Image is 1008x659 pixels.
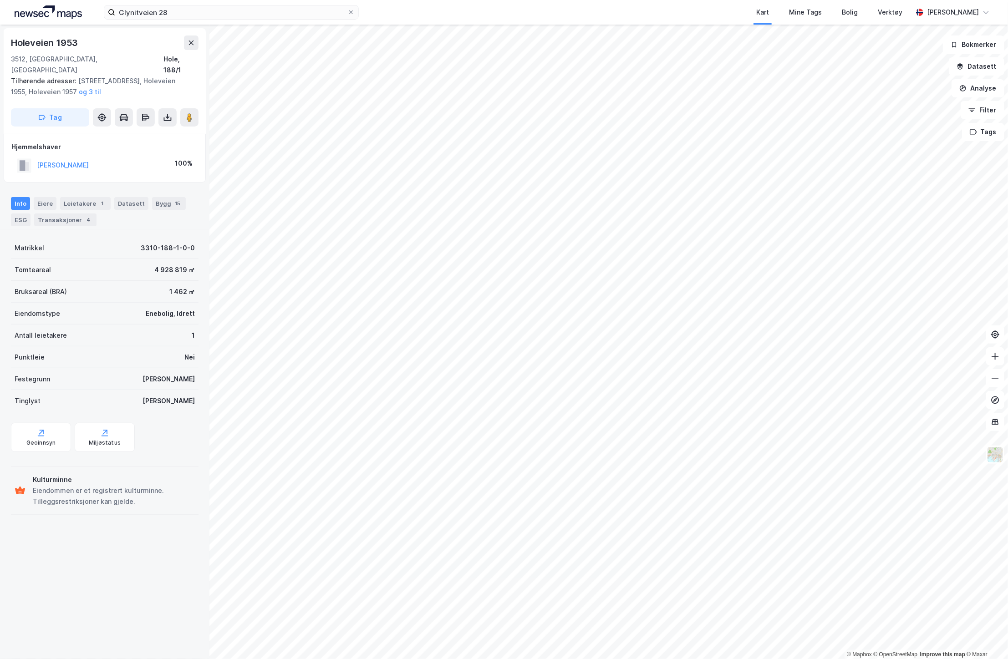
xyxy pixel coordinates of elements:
div: Festegrunn [15,374,50,385]
div: Miljøstatus [89,439,121,446]
div: Hole, 188/1 [163,54,199,76]
img: logo.a4113a55bc3d86da70a041830d287a7e.svg [15,5,82,19]
div: Kart [756,7,769,18]
div: Tinglyst [15,395,41,406]
div: Eiendomstype [15,308,60,319]
div: 3512, [GEOGRAPHIC_DATA], [GEOGRAPHIC_DATA] [11,54,163,76]
div: Eiendommen er et registrert kulturminne. Tilleggsrestriksjoner kan gjelde. [33,485,195,507]
div: Antall leietakere [15,330,67,341]
div: 1 [192,330,195,341]
div: Info [11,197,30,210]
div: Tomteareal [15,264,51,275]
div: Verktøy [878,7,902,18]
div: Nei [184,352,195,363]
div: [PERSON_NAME] [143,374,195,385]
button: Analyse [952,79,1004,97]
button: Tags [962,123,1004,141]
div: 4 [84,215,93,224]
div: Geoinnsyn [26,439,56,446]
button: Bokmerker [943,35,1004,54]
div: Punktleie [15,352,45,363]
div: Transaksjoner [34,213,97,226]
input: Søk på adresse, matrikkel, gårdeiere, leietakere eller personer [115,5,347,19]
div: [PERSON_NAME] [143,395,195,406]
a: Improve this map [920,651,965,658]
div: Eiere [34,197,56,210]
div: Bolig [842,7,858,18]
iframe: Chat Widget [962,615,1008,659]
div: Mine Tags [789,7,822,18]
div: Bruksareal (BRA) [15,286,67,297]
div: 4 928 819 ㎡ [154,264,195,275]
div: 1 462 ㎡ [169,286,195,297]
div: Enebolig, Idrett [146,308,195,319]
div: ESG [11,213,31,226]
div: Kulturminne [33,474,195,485]
span: Tilhørende adresser: [11,77,78,85]
div: Holeveien 1953 [11,35,80,50]
div: [STREET_ADDRESS], Holeveien 1955, Holeveien 1957 [11,76,191,97]
div: Datasett [114,197,148,210]
button: Filter [961,101,1004,119]
a: OpenStreetMap [874,651,918,658]
div: Kontrollprogram for chat [962,615,1008,659]
div: [PERSON_NAME] [927,7,979,18]
a: Mapbox [847,651,872,658]
div: Hjemmelshaver [11,142,198,152]
div: Leietakere [60,197,111,210]
div: 1 [98,199,107,208]
div: Matrikkel [15,243,44,253]
div: 15 [173,199,182,208]
button: Tag [11,108,89,127]
button: Datasett [949,57,1004,76]
div: Bygg [152,197,186,210]
img: Z [987,446,1004,463]
div: 100% [175,158,193,169]
div: 3310-188-1-0-0 [141,243,195,253]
